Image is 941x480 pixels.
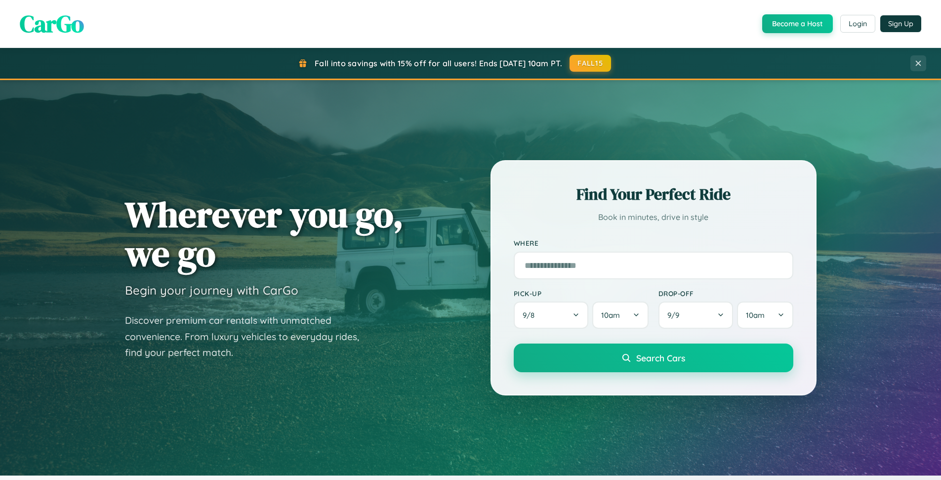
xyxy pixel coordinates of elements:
label: Where [514,239,793,248]
button: Search Cars [514,344,793,372]
span: 9 / 9 [667,310,684,320]
button: 10am [737,302,793,329]
h3: Begin your journey with CarGo [125,283,298,298]
label: Pick-up [514,289,649,298]
button: Sign Up [880,15,921,32]
button: 9/8 [514,302,589,329]
span: 10am [746,310,765,320]
span: 9 / 8 [523,310,539,320]
span: Search Cars [636,352,685,363]
h1: Wherever you go, we go [125,195,404,273]
button: 10am [592,302,648,329]
button: FALL15 [570,55,611,72]
button: Login [840,15,875,33]
button: Become a Host [762,14,833,33]
span: 10am [601,310,620,320]
span: Fall into savings with 15% off for all users! Ends [DATE] 10am PT. [315,58,562,68]
span: CarGo [20,7,84,40]
button: 9/9 [658,302,734,329]
p: Book in minutes, drive in style [514,210,793,224]
h2: Find Your Perfect Ride [514,183,793,205]
p: Discover premium car rentals with unmatched convenience. From luxury vehicles to everyday rides, ... [125,312,372,361]
label: Drop-off [658,289,793,298]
